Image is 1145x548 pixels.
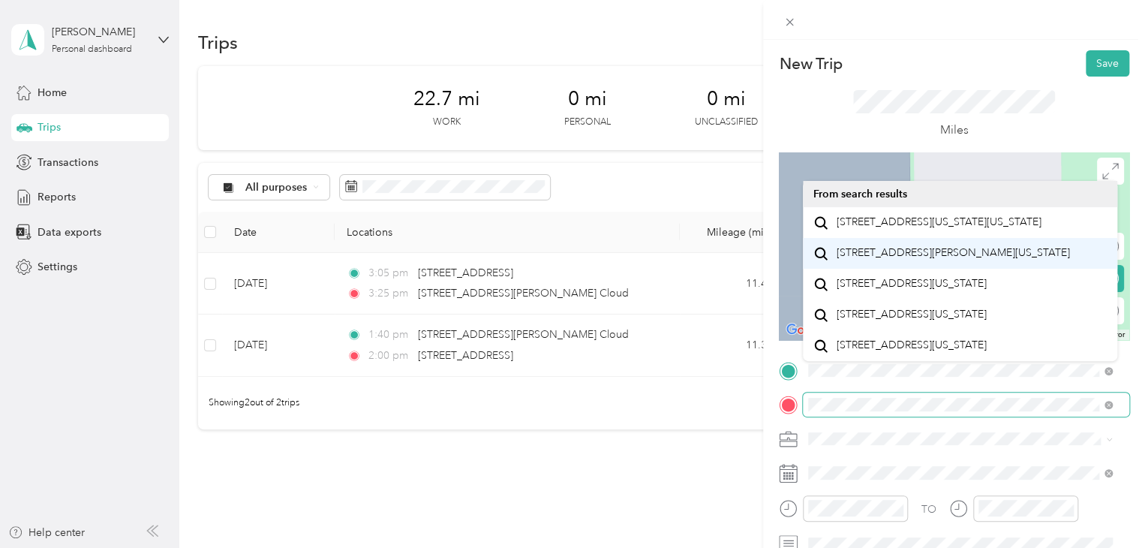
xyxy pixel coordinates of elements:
[1086,50,1129,77] button: Save
[783,321,832,340] img: Google
[837,308,987,321] span: [STREET_ADDRESS][US_STATE]
[837,246,1070,260] span: [STREET_ADDRESS][PERSON_NAME][US_STATE]
[783,321,832,340] a: Open this area in Google Maps (opens a new window)
[837,215,1041,229] span: [STREET_ADDRESS][US_STATE][US_STATE]
[779,53,842,74] p: New Trip
[940,121,969,140] p: Miles
[837,339,987,352] span: [STREET_ADDRESS][US_STATE]
[1061,464,1145,548] iframe: Everlance-gr Chat Button Frame
[921,501,936,517] div: TO
[837,277,987,291] span: [STREET_ADDRESS][US_STATE]
[813,188,907,200] span: From search results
